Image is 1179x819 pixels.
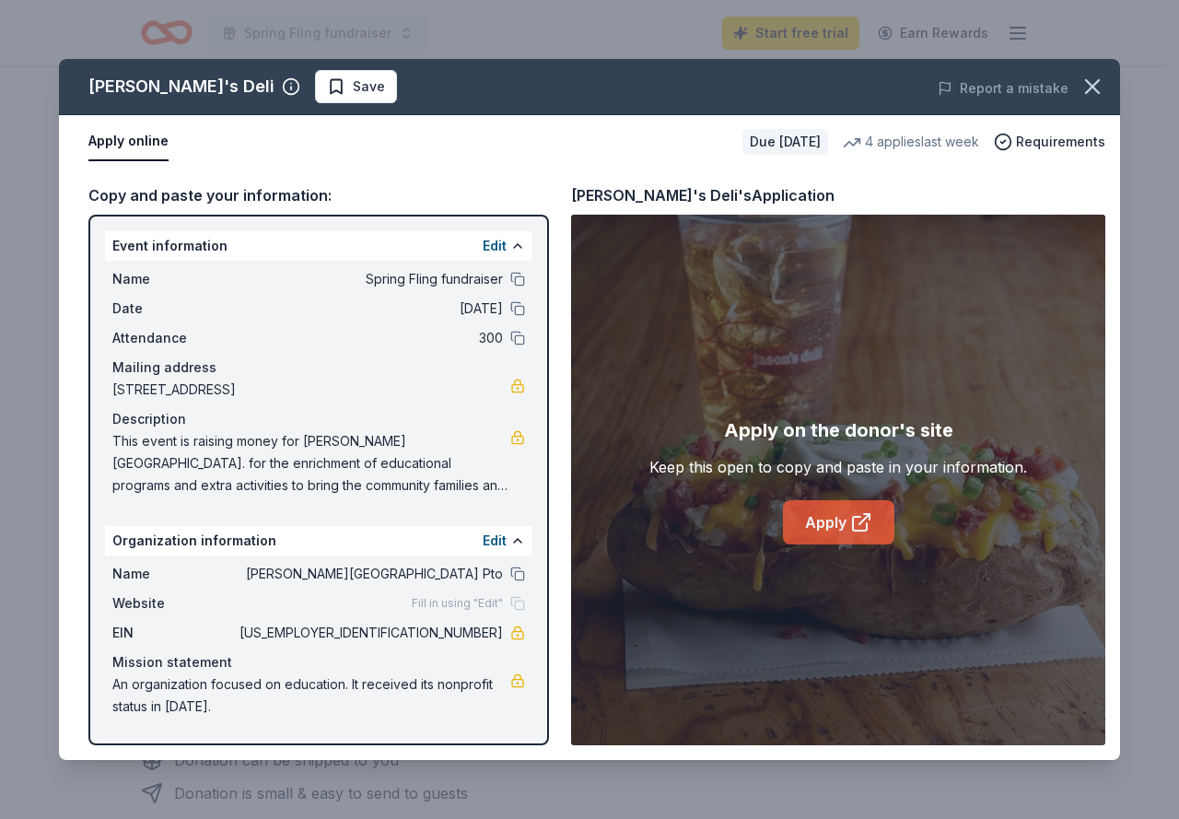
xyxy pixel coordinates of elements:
div: Mailing address [112,357,525,379]
div: Event information [105,231,532,261]
div: Apply on the donor's site [724,415,953,445]
span: Fill in using "Edit" [412,596,503,611]
span: An organization focused on education. It received its nonprofit status in [DATE]. [112,673,510,718]
span: Website [112,592,236,614]
a: Apply [783,500,894,544]
div: [PERSON_NAME]'s Deli's Application [571,183,835,207]
button: Requirements [994,131,1105,153]
div: Copy and paste your information: [88,183,549,207]
button: Save [315,70,397,103]
span: [PERSON_NAME][GEOGRAPHIC_DATA] Pto [236,563,503,585]
span: Date [112,298,236,320]
span: Save [353,76,385,98]
button: Report a mistake [938,77,1068,99]
div: Organization information [105,526,532,556]
button: Apply online [88,123,169,161]
button: Edit [483,235,507,257]
div: [PERSON_NAME]'s Deli [88,72,274,101]
span: EIN [112,622,236,644]
span: Attendance [112,327,236,349]
span: Name [112,563,236,585]
span: 300 [236,327,503,349]
span: [US_EMPLOYER_IDENTIFICATION_NUMBER] [236,622,503,644]
span: [DATE] [236,298,503,320]
span: Name [112,268,236,290]
div: 4 applies last week [843,131,979,153]
div: Description [112,408,525,430]
span: Requirements [1016,131,1105,153]
span: Spring Fling fundraiser [236,268,503,290]
div: Keep this open to copy and paste in your information. [649,456,1027,478]
div: Mission statement [112,651,525,673]
span: This event is raising money for [PERSON_NAME][GEOGRAPHIC_DATA]. for the enrichment of educational... [112,430,510,497]
span: [STREET_ADDRESS] [112,379,510,401]
button: Edit [483,530,507,552]
div: Due [DATE] [742,129,828,155]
